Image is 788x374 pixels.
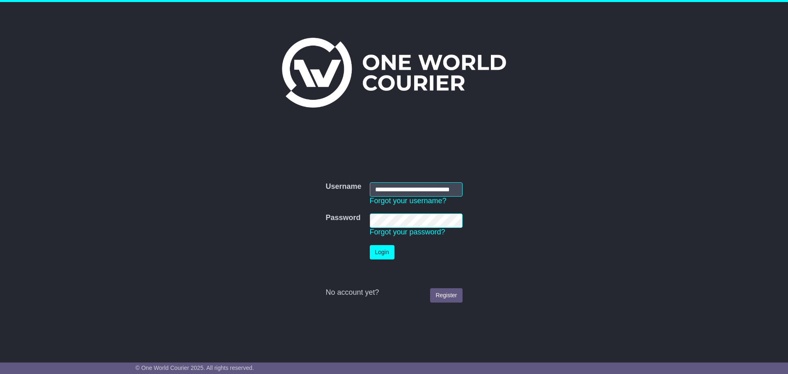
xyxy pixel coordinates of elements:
button: Login [370,245,394,259]
span: © One World Courier 2025. All rights reserved. [135,365,254,371]
label: Password [325,213,360,223]
a: Forgot your password? [370,228,445,236]
label: Username [325,182,361,191]
img: One World [282,38,506,108]
a: Forgot your username? [370,197,447,205]
a: Register [430,288,462,303]
div: No account yet? [325,288,462,297]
